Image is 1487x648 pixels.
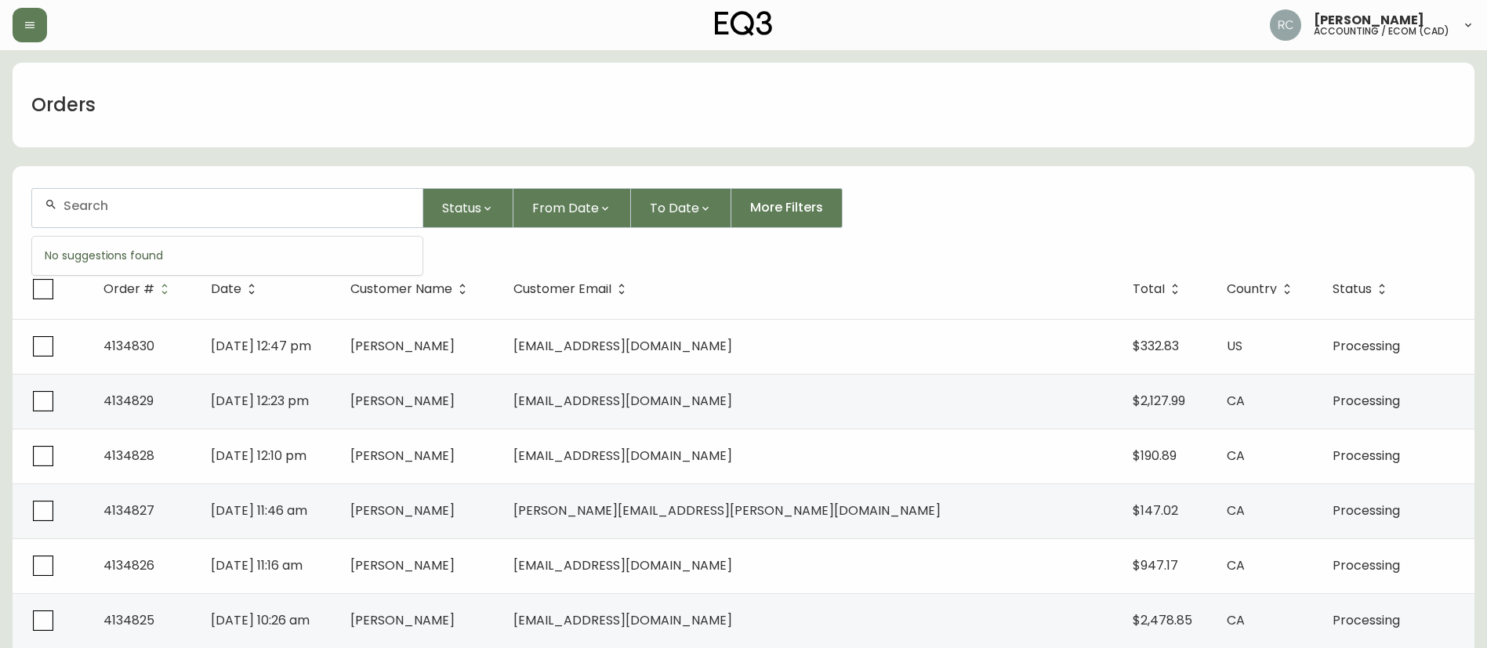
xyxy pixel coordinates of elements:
[1133,556,1178,574] span: $947.17
[1333,611,1400,629] span: Processing
[350,337,455,355] span: [PERSON_NAME]
[103,611,154,629] span: 4134825
[1333,447,1400,465] span: Processing
[211,447,306,465] span: [DATE] 12:10 pm
[211,284,241,294] span: Date
[1227,282,1297,296] span: Country
[1133,501,1178,519] span: $147.02
[350,447,455,465] span: [PERSON_NAME]
[442,198,481,218] span: Status
[1133,392,1185,410] span: $2,127.99
[350,611,455,629] span: [PERSON_NAME]
[103,447,154,465] span: 4134828
[211,611,310,629] span: [DATE] 10:26 am
[1133,447,1177,465] span: $190.89
[103,392,154,410] span: 4134829
[1270,9,1301,41] img: f4ba4e02bd060be8f1386e3ca455bd0e
[513,501,941,519] span: [PERSON_NAME][EMAIL_ADDRESS][PERSON_NAME][DOMAIN_NAME]
[103,556,154,574] span: 4134826
[750,199,823,216] span: More Filters
[650,198,699,218] span: To Date
[1133,337,1179,355] span: $332.83
[513,611,732,629] span: [EMAIL_ADDRESS][DOMAIN_NAME]
[32,237,423,275] div: No suggestions found
[1333,337,1400,355] span: Processing
[211,282,262,296] span: Date
[350,282,473,296] span: Customer Name
[1333,501,1400,519] span: Processing
[1227,447,1245,465] span: CA
[631,188,731,228] button: To Date
[513,337,732,355] span: [EMAIL_ADDRESS][DOMAIN_NAME]
[103,337,154,355] span: 4134830
[1133,282,1185,296] span: Total
[513,556,732,574] span: [EMAIL_ADDRESS][DOMAIN_NAME]
[532,198,599,218] span: From Date
[1333,282,1392,296] span: Status
[103,501,154,519] span: 4134827
[31,92,96,118] h1: Orders
[1333,392,1400,410] span: Processing
[513,392,732,410] span: [EMAIL_ADDRESS][DOMAIN_NAME]
[1227,556,1245,574] span: CA
[513,284,611,294] span: Customer Email
[1227,284,1277,294] span: Country
[715,11,773,36] img: logo
[513,447,732,465] span: [EMAIL_ADDRESS][DOMAIN_NAME]
[211,501,307,519] span: [DATE] 11:46 am
[1227,392,1245,410] span: CA
[211,556,303,574] span: [DATE] 11:16 am
[1133,611,1192,629] span: $2,478.85
[513,188,631,228] button: From Date
[350,284,452,294] span: Customer Name
[103,282,175,296] span: Order #
[1227,337,1242,355] span: US
[1333,556,1400,574] span: Processing
[1227,611,1245,629] span: CA
[1314,27,1449,36] h5: accounting / ecom (cad)
[350,501,455,519] span: [PERSON_NAME]
[1227,501,1245,519] span: CA
[350,556,455,574] span: [PERSON_NAME]
[513,282,632,296] span: Customer Email
[1333,284,1372,294] span: Status
[731,188,843,228] button: More Filters
[1314,14,1424,27] span: [PERSON_NAME]
[211,337,311,355] span: [DATE] 12:47 pm
[103,284,154,294] span: Order #
[211,392,309,410] span: [DATE] 12:23 pm
[350,392,455,410] span: [PERSON_NAME]
[1133,284,1165,294] span: Total
[423,188,513,228] button: Status
[63,198,410,213] input: Search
